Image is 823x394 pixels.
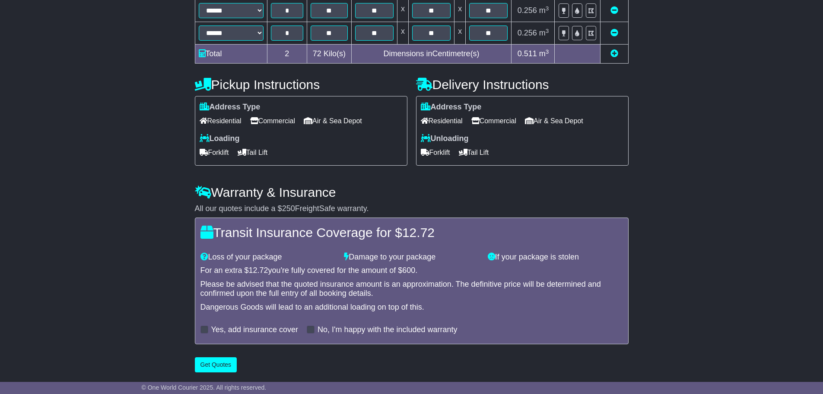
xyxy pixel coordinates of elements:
[539,6,549,15] span: m
[318,325,458,335] label: No, I'm happy with the included warranty
[539,49,549,58] span: m
[195,204,629,214] div: All our quotes include a $ FreightSafe warranty.
[416,77,629,92] h4: Delivery Instructions
[421,134,469,144] label: Unloading
[402,266,415,275] span: 600
[200,266,623,275] div: For an extra $ you're fully covered for the amount of $ .
[238,146,268,159] span: Tail Lift
[249,266,268,275] span: 12.72
[200,280,623,298] div: Please be advised that the quoted insurance amount is an approximation. The definitive price will...
[610,29,618,37] a: Remove this item
[610,6,618,15] a: Remove this item
[195,45,267,64] td: Total
[200,134,240,144] label: Loading
[211,325,298,335] label: Yes, add insurance cover
[313,49,321,58] span: 72
[539,29,549,37] span: m
[307,45,352,64] td: Kilo(s)
[546,28,549,34] sup: 3
[421,146,450,159] span: Forklift
[195,77,407,92] h4: Pickup Instructions
[471,114,516,128] span: Commercial
[282,204,295,213] span: 250
[267,45,307,64] td: 2
[518,49,537,58] span: 0.511
[351,45,512,64] td: Dimensions in Centimetre(s)
[340,253,483,262] div: Damage to your package
[454,22,466,45] td: x
[200,114,241,128] span: Residential
[518,29,537,37] span: 0.256
[525,114,583,128] span: Air & Sea Depot
[142,384,267,391] span: © One World Courier 2025. All rights reserved.
[546,48,549,55] sup: 3
[200,303,623,312] div: Dangerous Goods will lead to an additional loading on top of this.
[195,357,237,372] button: Get Quotes
[196,253,340,262] div: Loss of your package
[483,253,627,262] div: If your package is stolen
[200,225,623,240] h4: Transit Insurance Coverage for $
[402,225,435,240] span: 12.72
[518,6,537,15] span: 0.256
[459,146,489,159] span: Tail Lift
[421,103,482,112] label: Address Type
[421,114,463,128] span: Residential
[195,185,629,199] h4: Warranty & Insurance
[397,22,408,45] td: x
[304,114,362,128] span: Air & Sea Depot
[546,5,549,12] sup: 3
[200,103,261,112] label: Address Type
[610,49,618,58] a: Add new item
[250,114,295,128] span: Commercial
[200,146,229,159] span: Forklift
